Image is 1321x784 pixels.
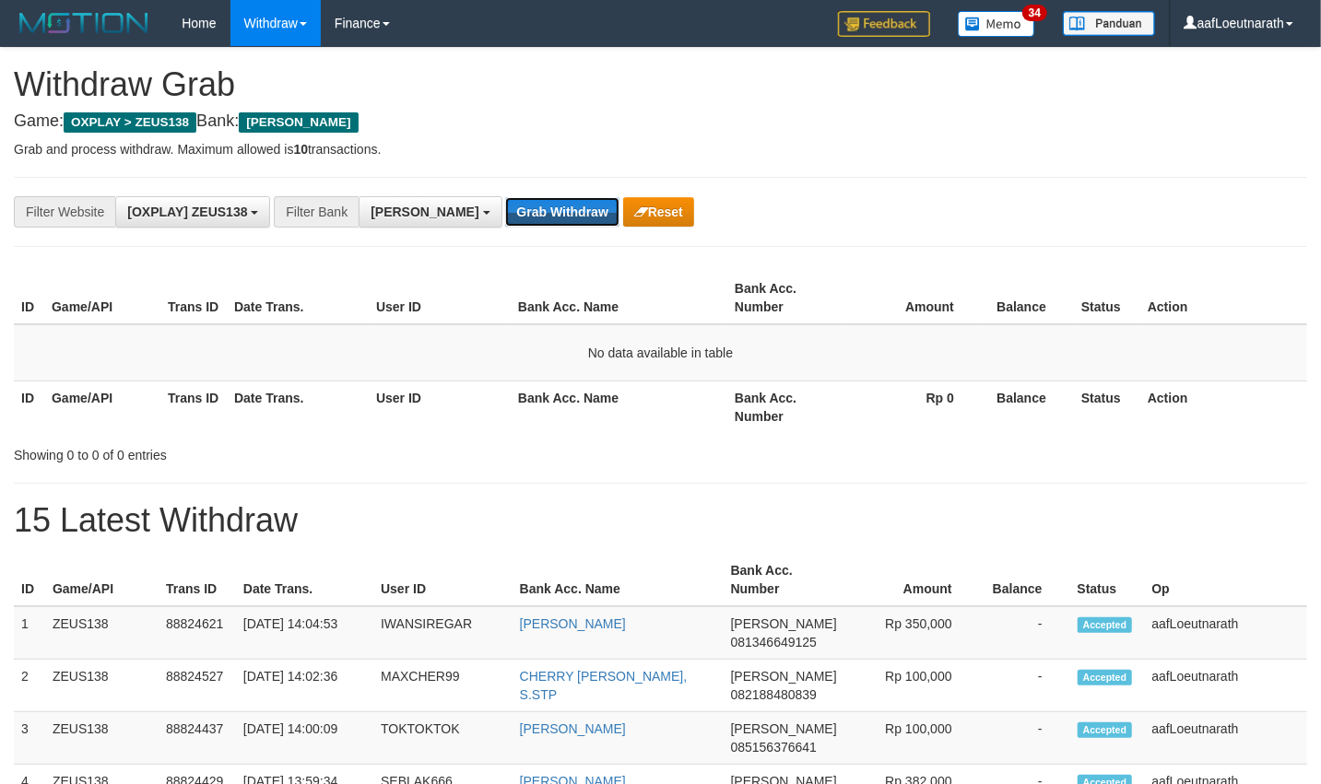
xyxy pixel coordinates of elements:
span: [PERSON_NAME] [371,205,478,219]
th: Trans ID [160,380,227,433]
th: Bank Acc. Number [727,380,843,433]
td: - [980,660,1070,712]
th: Date Trans. [227,380,369,433]
th: User ID [373,554,513,606]
th: Amount [843,272,982,324]
img: panduan.png [1063,11,1155,36]
td: aafLoeutnarath [1144,660,1307,712]
span: Copy 081346649125 to clipboard [731,635,817,649]
th: ID [14,272,44,324]
th: Trans ID [160,272,227,324]
th: Status [1074,380,1140,433]
p: Grab and process withdraw. Maximum allowed is transactions. [14,140,1307,158]
a: [PERSON_NAME] [520,616,626,631]
td: [DATE] 14:02:36 [236,660,373,712]
th: Bank Acc. Number [727,272,843,324]
span: [OXPLAY] ZEUS138 [127,205,247,219]
th: Balance [980,554,1070,606]
img: MOTION_logo.png [14,9,154,37]
td: aafLoeutnarath [1144,606,1307,660]
td: - [980,606,1070,660]
td: 88824527 [159,660,236,712]
div: Filter Website [14,196,115,228]
td: Rp 100,000 [844,660,980,712]
td: MAXCHER99 [373,660,513,712]
th: Amount [844,554,980,606]
span: [PERSON_NAME] [731,616,837,631]
span: [PERSON_NAME] [239,112,358,133]
th: ID [14,380,44,433]
div: Showing 0 to 0 of 0 entries [14,439,537,464]
td: Rp 350,000 [844,606,980,660]
th: Trans ID [159,554,236,606]
td: TOKTOKTOK [373,712,513,765]
th: ID [14,554,45,606]
th: Game/API [45,554,159,606]
td: 1 [14,606,45,660]
td: 2 [14,660,45,712]
td: [DATE] 14:00:09 [236,712,373,765]
th: Balance [982,272,1074,324]
td: IWANSIREGAR [373,606,513,660]
th: Game/API [44,272,160,324]
th: Date Trans. [236,554,373,606]
td: ZEUS138 [45,606,159,660]
th: Bank Acc. Name [511,380,727,433]
td: ZEUS138 [45,712,159,765]
td: Rp 100,000 [844,712,980,765]
a: [PERSON_NAME] [520,721,626,736]
h1: 15 Latest Withdraw [14,502,1307,539]
span: Accepted [1078,617,1133,633]
span: [PERSON_NAME] [731,721,837,736]
strong: 10 [293,142,308,157]
th: Bank Acc. Number [724,554,844,606]
td: ZEUS138 [45,660,159,712]
td: 88824621 [159,606,236,660]
span: Copy 082188480839 to clipboard [731,687,817,702]
span: OXPLAY > ZEUS138 [64,112,196,133]
h4: Game: Bank: [14,112,1307,131]
th: Game/API [44,380,160,433]
a: CHERRY [PERSON_NAME], S.STP [520,669,688,702]
td: aafLoeutnarath [1144,712,1307,765]
td: 3 [14,712,45,765]
th: Op [1144,554,1307,606]
button: [PERSON_NAME] [359,196,501,228]
div: Filter Bank [274,196,359,228]
th: Status [1070,554,1145,606]
td: No data available in table [14,324,1307,381]
span: Copy 085156376641 to clipboard [731,740,817,755]
th: Status [1074,272,1140,324]
span: [PERSON_NAME] [731,669,837,684]
button: [OXPLAY] ZEUS138 [115,196,270,228]
img: Feedback.jpg [838,11,930,37]
button: Grab Withdraw [505,197,619,227]
td: [DATE] 14:04:53 [236,606,373,660]
button: Reset [623,197,694,227]
span: Accepted [1078,722,1133,738]
th: User ID [369,380,511,433]
th: User ID [369,272,511,324]
th: Balance [982,380,1074,433]
th: Action [1140,272,1307,324]
th: Date Trans. [227,272,369,324]
img: Button%20Memo.svg [958,11,1035,37]
th: Bank Acc. Name [513,554,724,606]
span: Accepted [1078,670,1133,685]
th: Bank Acc. Name [511,272,727,324]
th: Rp 0 [843,380,982,433]
th: Action [1140,380,1307,433]
td: - [980,712,1070,765]
td: 88824437 [159,712,236,765]
h1: Withdraw Grab [14,66,1307,103]
span: 34 [1022,5,1047,21]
